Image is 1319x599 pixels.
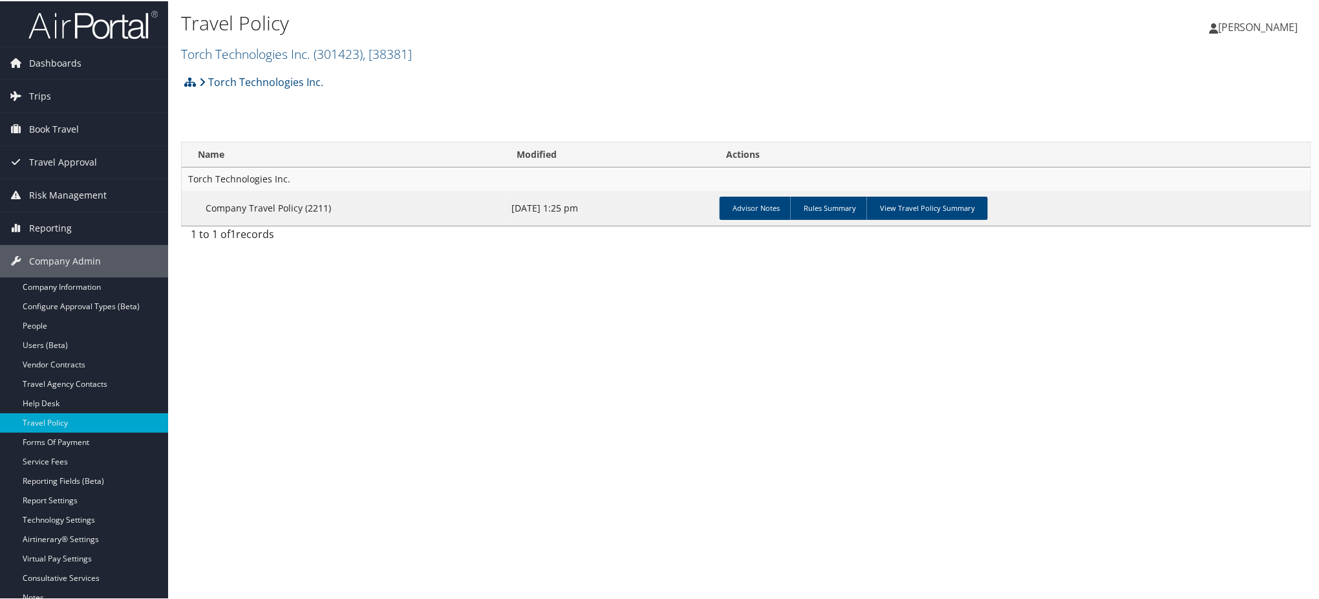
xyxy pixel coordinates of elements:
img: airportal-logo.png [28,8,158,39]
a: Rules Summary [790,195,869,219]
a: Advisor Notes [720,195,793,219]
span: Book Travel [29,112,79,144]
span: , [ 38381 ] [363,44,412,61]
div: 1 to 1 of records [191,225,454,247]
span: 1 [230,226,236,240]
span: Risk Management [29,178,107,210]
span: Trips [29,79,51,111]
a: Torch Technologies Inc. [199,68,323,94]
span: Company Admin [29,244,101,276]
span: Reporting [29,211,72,243]
span: Travel Approval [29,145,97,177]
span: ( 301423 ) [314,44,363,61]
td: Torch Technologies Inc. [182,166,1311,190]
a: View Travel Policy Summary [866,195,988,219]
span: [PERSON_NAME] [1218,19,1298,33]
a: Torch Technologies Inc. [181,44,412,61]
th: Name: activate to sort column ascending [182,141,505,166]
a: [PERSON_NAME] [1209,6,1311,45]
th: Modified: activate to sort column ascending [505,141,714,166]
h1: Travel Policy [181,8,934,36]
td: Company Travel Policy (2211) [182,190,505,224]
td: [DATE] 1:25 pm [505,190,714,224]
th: Actions [714,141,1311,166]
span: Dashboards [29,46,81,78]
